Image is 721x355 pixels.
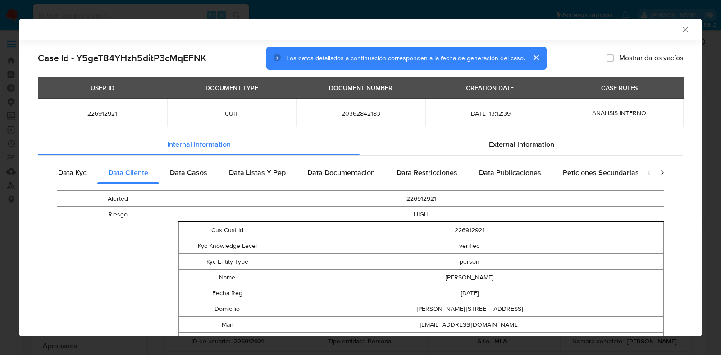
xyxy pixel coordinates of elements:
td: verified [276,238,664,254]
div: CASE RULES [596,80,643,95]
div: closure-recommendation-modal [19,19,702,336]
span: 226912921 [49,109,156,117]
div: Detailed internal info [47,162,638,184]
td: [EMAIL_ADDRESS][DOMAIN_NAME] [276,317,664,333]
div: DOCUMENT TYPE [200,80,264,95]
td: Verduleria El Ruso [276,333,664,348]
div: CREATION DATE [461,80,519,95]
h2: Case Id - Y5geT84YHzh5ditP3cMqEFNK [38,52,206,64]
td: Fecha Reg [179,285,276,301]
span: Data Listas Y Pep [229,167,286,178]
td: 226912921 [178,191,664,207]
td: Brand Name [179,333,276,348]
div: USER ID [85,80,120,95]
span: Data Restricciones [397,167,457,178]
span: 20362842183 [307,109,415,117]
td: Mail [179,317,276,333]
button: cerrar [525,47,547,68]
span: Data Kyc [58,167,87,178]
div: DOCUMENT NUMBER [324,80,398,95]
td: [PERSON_NAME] [276,270,664,285]
td: Kyc Knowledge Level [179,238,276,254]
span: Los datos detallados a continuación corresponden a la fecha de generación del caso. [287,54,525,63]
span: ANÁLISIS INTERNO [592,108,646,117]
span: [DATE] 13:12:39 [436,109,544,117]
span: Mostrar datos vacíos [619,54,683,63]
span: Peticiones Secundarias [563,167,639,178]
span: Data Documentacion [307,167,375,178]
td: [PERSON_NAME] [STREET_ADDRESS] [276,301,664,317]
td: Cus Cust Id [179,222,276,238]
span: Data Casos [170,167,207,178]
span: Internal information [167,139,231,149]
td: Riesgo [57,207,178,222]
span: External information [489,139,554,149]
span: Data Publicaciones [479,167,541,178]
td: person [276,254,664,270]
td: HIGH [178,207,664,222]
td: Name [179,270,276,285]
span: CUIT [178,109,286,117]
td: Alerted [57,191,178,207]
td: [DATE] [276,285,664,301]
td: 226912921 [276,222,664,238]
td: Kyc Entity Type [179,254,276,270]
input: Mostrar datos vacíos [607,54,614,62]
td: Domicilio [179,301,276,317]
button: Cerrar ventana [681,25,689,33]
span: Data Cliente [108,167,148,178]
div: Detailed info [38,134,683,155]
